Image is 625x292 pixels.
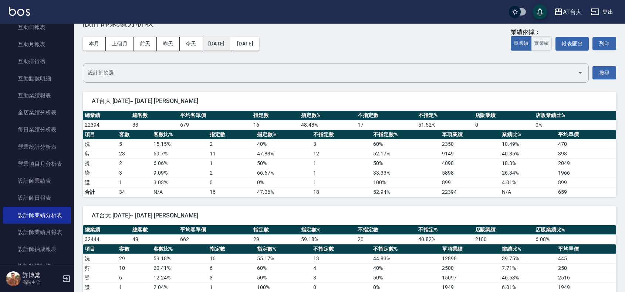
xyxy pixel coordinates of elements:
td: 470 [556,139,616,149]
td: 15.15 % [152,139,208,149]
td: 0 [311,282,371,292]
th: 不指定數 [356,225,416,235]
td: 燙 [83,158,117,168]
td: 6.06 % [152,158,208,168]
td: 29 [117,254,152,263]
th: 單項業績 [440,244,500,254]
th: 總業績 [83,225,131,235]
a: 設計師業績表 [3,172,71,189]
td: 12.24 % [152,273,208,282]
th: 客數 [117,244,152,254]
div: 業績依據： [511,28,552,36]
td: 1 [311,168,371,178]
th: 指定數% [299,111,356,120]
td: 899 [440,178,500,187]
th: 總客數 [131,225,178,235]
td: 4.01 % [500,178,556,187]
th: 指定數 [208,130,255,140]
td: 50 % [255,158,311,168]
td: 40 % [255,139,311,149]
td: 52.94% [371,187,440,197]
td: 染 [83,168,117,178]
td: 1949 [556,282,616,292]
th: 不指定數% [371,130,440,140]
td: 398 [556,149,616,158]
th: 項目 [83,244,117,254]
a: 每日業績分析表 [3,121,71,138]
td: 5898 [440,168,500,178]
td: 剪 [83,149,117,158]
td: 55.17 % [255,254,311,263]
td: 60 % [255,263,311,273]
table: a dense table [83,111,616,130]
button: 本月 [83,37,106,51]
button: 實業績 [531,36,552,51]
td: 2500 [440,263,500,273]
button: 虛業績 [511,36,531,51]
td: 3 [208,273,255,282]
td: 66.67 % [255,168,311,178]
button: save [533,4,547,19]
button: 上個月 [106,37,134,51]
th: 客數比% [152,130,208,140]
td: 50 % [371,158,440,168]
td: 2 [117,158,152,168]
td: N/A [500,187,556,197]
button: 搜尋 [592,66,616,80]
th: 不指定數 [311,130,371,140]
th: 店販業績比% [534,111,616,120]
td: 20.41 % [152,263,208,273]
td: 69.7 % [152,149,208,158]
td: 250 [556,263,616,273]
a: 互助排行榜 [3,53,71,70]
th: 單項業績 [440,130,500,140]
th: 店販業績 [473,225,534,235]
a: 設計師日報表 [3,189,71,206]
td: 15097 [440,273,500,282]
a: 設計師業績月報表 [3,224,71,241]
th: 客數 [117,130,152,140]
a: 互助月報表 [3,36,71,53]
td: 40.82 % [416,234,473,244]
a: 全店業績分析表 [3,104,71,121]
td: 3 [311,273,371,282]
td: 51.52 % [416,120,473,130]
img: Person [6,271,21,286]
button: 報表匯出 [555,37,589,51]
input: 選擇設計師 [86,66,574,79]
td: 47.06% [255,187,311,197]
td: 22394 [440,187,500,197]
td: 2 [208,168,255,178]
a: 設計師抽成報表 [3,241,71,258]
button: AT台大 [551,4,585,20]
button: [DATE] [202,37,231,51]
td: 29 [251,234,299,244]
td: 32444 [83,234,131,244]
td: 60 % [371,139,440,149]
td: 9.09 % [152,168,208,178]
td: 50 % [255,273,311,282]
td: 48.48 % [299,120,356,130]
th: 總客數 [131,111,178,120]
td: 49 [131,234,178,244]
th: 指定數% [255,130,311,140]
a: 營業統計分析表 [3,138,71,155]
td: 16 [208,187,255,197]
td: 17 [356,120,416,130]
button: 昨天 [157,37,180,51]
td: 659 [556,187,616,197]
td: 2 [208,139,255,149]
th: 店販業績 [473,111,534,120]
td: 6.08 % [534,234,616,244]
td: 40 % [371,263,440,273]
th: 平均客單價 [178,111,251,120]
td: 2516 [556,273,616,282]
td: 445 [556,254,616,263]
th: 不指定% [416,111,473,120]
td: 16 [251,120,299,130]
td: 47.83 % [255,149,311,158]
td: 59.18 % [299,234,356,244]
th: 指定數% [299,225,356,235]
td: 39.75 % [500,254,556,263]
button: 前天 [134,37,157,51]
